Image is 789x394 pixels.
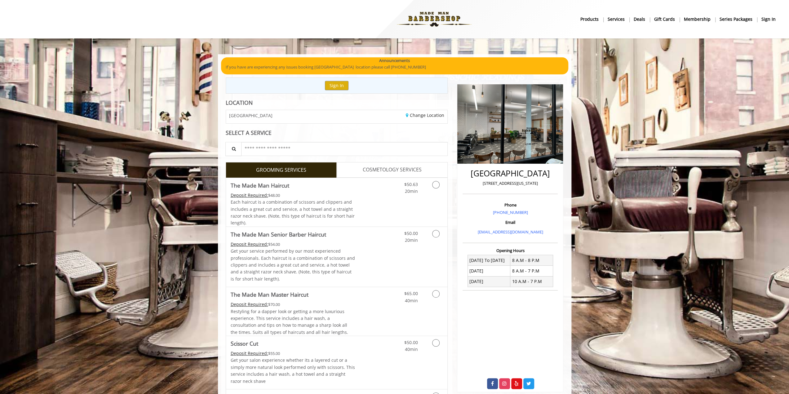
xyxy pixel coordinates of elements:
[229,113,273,118] span: [GEOGRAPHIC_DATA]
[510,255,553,266] td: 8 A.M - 8 P.M
[256,166,306,174] span: GROOMING SERVICES
[231,181,289,190] b: The Made Man Haircut
[680,15,715,24] a: MembershipMembership
[231,241,355,248] div: $54.00
[650,15,680,24] a: Gift cardsgift cards
[634,16,645,23] b: Deals
[464,220,556,224] h3: Email
[608,16,625,23] b: Services
[576,15,603,24] a: Productsproducts
[231,230,326,239] b: The Made Man Senior Barber Haircut
[363,166,422,174] span: COSMETOLOGY SERVICES
[231,339,258,348] b: Scissor Cut
[405,346,418,352] span: 40min
[464,203,556,207] h3: Phone
[405,188,418,194] span: 20min
[468,276,510,287] td: [DATE]
[580,16,599,23] b: products
[757,15,780,24] a: sign insign in
[603,15,629,24] a: ServicesServices
[510,266,553,276] td: 8 A.M - 7 P.M
[226,130,448,136] div: SELECT A SERVICE
[406,112,444,118] a: Change Location
[629,15,650,24] a: DealsDeals
[225,142,242,156] button: Service Search
[231,192,355,199] div: $48.00
[325,81,348,90] button: Sign In
[464,180,556,187] p: [STREET_ADDRESS][US_STATE]
[510,276,553,287] td: 10 A.M - 7 P.M
[493,210,528,215] a: [PHONE_NUMBER]
[231,301,268,307] span: This service needs some Advance to be paid before we block your appointment
[404,339,418,345] span: $50.00
[392,2,477,36] img: Made Man Barbershop logo
[231,192,268,198] span: This service needs some Advance to be paid before we block your appointment
[231,248,355,282] p: Get your service performed by our most experienced professionals. Each haircut is a combination o...
[231,199,355,226] span: Each haircut is a combination of scissors and clippers and includes a great cut and service, a ho...
[468,255,510,266] td: [DATE] To [DATE]
[231,290,308,299] b: The Made Man Master Haircut
[231,241,268,247] span: This service needs some Advance to be paid before we block your appointment
[404,290,418,296] span: $65.00
[405,298,418,303] span: 40min
[404,230,418,236] span: $50.00
[463,248,558,253] h3: Opening Hours
[226,64,564,70] p: If you have are experiencing any issues booking [GEOGRAPHIC_DATA] location please call [PHONE_NUM...
[468,266,510,276] td: [DATE]
[405,237,418,243] span: 20min
[226,99,253,106] b: LOCATION
[231,350,355,357] div: $55.00
[379,57,410,64] b: Announcements
[464,169,556,178] h2: [GEOGRAPHIC_DATA]
[231,350,268,356] span: This service needs some Advance to be paid before we block your appointment
[231,301,355,308] div: $70.00
[404,181,418,187] span: $50.63
[231,308,348,335] span: Restyling for a dapper look or getting a more luxurious experience. This service includes a hair ...
[684,16,711,23] b: Membership
[477,229,543,235] a: [EMAIL_ADDRESS][DOMAIN_NAME]
[720,16,752,23] b: Series packages
[654,16,675,23] b: gift cards
[715,15,757,24] a: Series packagesSeries packages
[761,16,776,23] b: sign in
[231,357,355,385] p: Get your salon experience whether its a layered cut or a simply more natural look performed only ...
